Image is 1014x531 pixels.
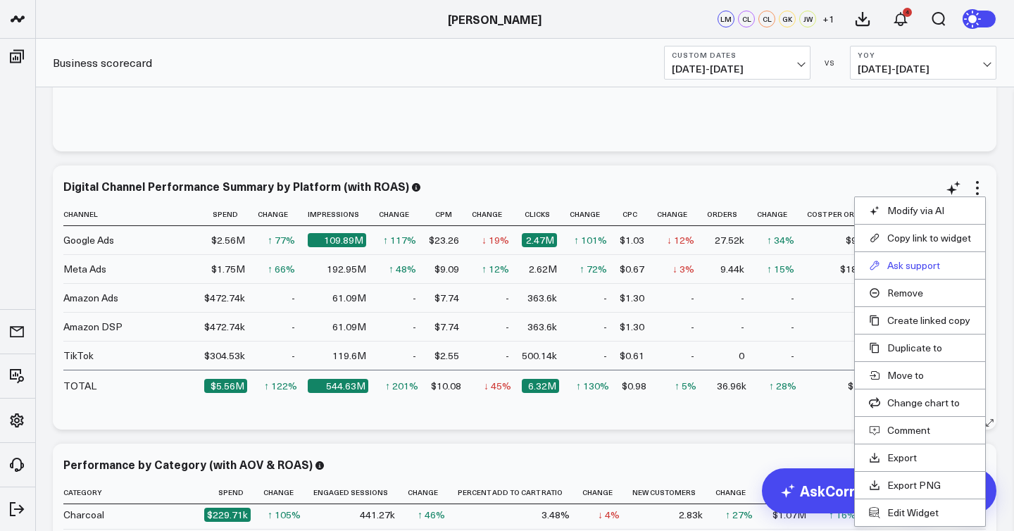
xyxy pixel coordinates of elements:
[63,233,114,247] div: Google Ads
[620,320,644,334] div: $1.30
[360,508,395,522] div: 441.27k
[268,233,295,247] div: ↑ 77%
[679,508,703,522] div: 2.83k
[413,349,416,363] div: -
[791,291,794,305] div: -
[620,262,644,276] div: $0.67
[542,508,570,522] div: 3.48%
[308,203,379,226] th: Impressions
[63,203,204,226] th: Channel
[767,233,794,247] div: ↑ 34%
[869,396,971,409] button: Change chart to
[204,203,258,226] th: Spend
[522,349,557,363] div: 500.14k
[204,320,245,334] div: $472.74k
[264,379,297,393] div: ↑ 122%
[63,178,409,194] div: Digital Channel Performance Summary by Platform (with ROAS)
[691,349,694,363] div: -
[620,233,644,247] div: $1.03
[757,203,807,226] th: Change
[772,508,806,522] div: $1.07M
[408,481,458,504] th: Change
[869,204,971,217] button: Modify via AI
[858,63,989,75] span: [DATE] - [DATE]
[482,262,509,276] div: ↑ 12%
[829,508,856,522] div: ↑ 16%
[869,369,971,382] button: Move to
[327,262,366,276] div: 192.95M
[292,291,295,305] div: -
[434,262,459,276] div: $9.09
[869,314,971,327] button: Create linked copy
[725,508,753,522] div: ↑ 27%
[484,379,511,393] div: ↓ 45%
[846,233,876,247] div: $92.91
[779,11,796,27] div: GK
[672,51,803,59] b: Custom Dates
[820,11,837,27] button: +1
[385,379,418,393] div: ↑ 201%
[715,233,744,247] div: 27.52k
[292,320,295,334] div: -
[570,203,620,226] th: Change
[667,233,694,247] div: ↓ 12%
[869,479,971,492] a: Export PNG
[204,291,245,305] div: $472.74k
[576,379,609,393] div: ↑ 130%
[758,11,775,27] div: CL
[313,481,408,504] th: Engaged Sessions
[434,291,459,305] div: $7.74
[63,291,118,305] div: Amazon Ads
[664,46,810,80] button: Custom Dates[DATE]-[DATE]
[379,203,429,226] th: Change
[522,203,570,226] th: Clicks
[63,379,96,393] div: TOTAL
[840,262,876,276] div: $185.82
[53,55,152,70] a: Business scorecard
[598,508,620,522] div: ↓ 4%
[620,203,657,226] th: Cpc
[848,379,878,393] div: $55.74
[332,320,366,334] div: 61.09M
[869,259,971,272] button: Ask support
[527,320,557,334] div: 363.6k
[522,379,559,393] div: 6.32M
[522,233,557,247] div: 2.47M
[720,262,744,276] div: 9.44k
[268,262,295,276] div: ↑ 66%
[413,291,416,305] div: -
[903,8,912,17] div: 4
[258,203,308,226] th: Change
[622,379,646,393] div: $0.98
[869,506,971,519] button: Edit Widget
[63,320,123,334] div: Amazon DSP
[738,11,755,27] div: CL
[741,320,744,334] div: -
[762,468,884,513] a: AskCorral
[858,51,989,59] b: YoY
[818,58,843,67] div: VS
[332,291,366,305] div: 61.09M
[204,379,247,393] div: $5.56M
[799,11,816,27] div: JW
[529,262,557,276] div: 2.62M
[434,320,459,334] div: $7.74
[308,233,366,247] div: 109.89M
[718,11,734,27] div: LM
[869,287,971,299] button: Remove
[707,203,757,226] th: Orders
[458,481,582,504] th: Percent Add To Cart Ratio
[383,233,416,247] div: ↑ 117%
[603,349,607,363] div: -
[332,349,366,363] div: 119.6M
[632,481,715,504] th: New Customers
[308,379,368,393] div: 544.63M
[204,508,251,522] div: $229.71k
[675,379,696,393] div: ↑ 5%
[869,451,971,464] a: Export
[580,262,607,276] div: ↑ 72%
[582,481,632,504] th: Change
[204,481,263,504] th: Spend
[429,203,472,226] th: Cpm
[620,291,644,305] div: $1.30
